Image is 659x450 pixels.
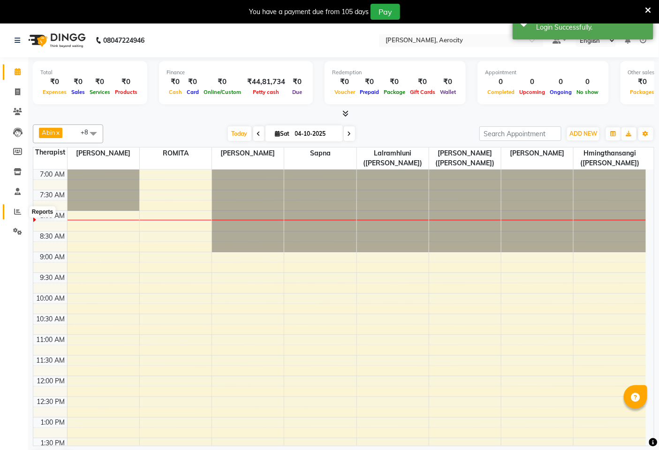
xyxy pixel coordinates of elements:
div: Login Successfully. [536,23,646,32]
span: Gift Cards [408,89,438,95]
span: [PERSON_NAME] [212,147,284,159]
span: Sapna [284,147,356,159]
span: Lalramhluni ([PERSON_NAME]) [357,147,429,169]
div: 7:00 AM [38,170,67,179]
span: Packages [628,89,657,95]
div: 12:00 PM [35,376,67,386]
div: You have a payment due from 105 days [249,7,369,17]
div: 9:30 AM [38,273,67,283]
span: Prepaid [357,89,381,95]
span: [PERSON_NAME] [501,147,573,159]
div: ₹0 [167,77,184,87]
div: 1:30 PM [39,438,67,448]
div: Appointment [485,69,601,77]
span: Online/Custom [201,89,243,95]
span: Upcoming [517,89,547,95]
span: Completed [485,89,517,95]
span: Today [228,126,251,141]
div: 11:00 AM [35,335,67,345]
span: Due [290,89,304,95]
div: 0 [517,77,547,87]
span: Sat [273,130,292,137]
span: Abin [42,129,55,136]
a: x [55,129,60,136]
div: ₹44,81,734 [243,77,289,87]
span: +8 [81,128,95,136]
b: 08047224946 [103,27,144,54]
div: ₹0 [289,77,305,87]
input: Search Appointment [479,126,561,141]
div: ₹0 [332,77,357,87]
div: Total [40,69,140,77]
div: 10:00 AM [35,294,67,303]
span: ROMITA [140,147,212,159]
span: [PERSON_NAME] [68,147,139,159]
div: 1:00 PM [39,418,67,427]
div: Reports [30,207,55,218]
span: Package [381,89,408,95]
input: 2025-10-04 [292,127,339,141]
div: 0 [547,77,574,87]
span: No show [574,89,601,95]
div: Redemption [332,69,458,77]
div: ₹0 [201,77,243,87]
button: Pay [371,4,400,20]
span: Cash [167,89,184,95]
div: 11:30 AM [35,356,67,365]
span: Services [87,89,113,95]
span: Ongoing [547,89,574,95]
span: Petty cash [251,89,282,95]
span: Sales [69,89,87,95]
div: ₹0 [381,77,408,87]
div: 0 [574,77,601,87]
img: logo [24,27,88,54]
div: ₹0 [357,77,381,87]
div: ₹0 [408,77,438,87]
span: Expenses [40,89,69,95]
div: Therapist [33,147,67,157]
span: Card [184,89,201,95]
div: ₹0 [113,77,140,87]
div: 10:30 AM [35,314,67,324]
div: ₹0 [40,77,69,87]
div: 0 [485,77,517,87]
div: ₹0 [184,77,201,87]
div: ₹0 [438,77,458,87]
button: ADD NEW [567,127,599,140]
div: 12:30 PM [35,397,67,407]
div: Finance [167,69,305,77]
div: 8:30 AM [38,232,67,241]
span: Voucher [332,89,357,95]
div: ₹0 [69,77,87,87]
span: [PERSON_NAME] ([PERSON_NAME]) [429,147,501,169]
span: Products [113,89,140,95]
span: Hmingthansangi ([PERSON_NAME]) [574,147,646,169]
div: 9:00 AM [38,252,67,262]
span: ADD NEW [569,130,597,137]
div: 7:30 AM [38,190,67,200]
span: Wallet [438,89,458,95]
div: ₹0 [87,77,113,87]
div: ₹0 [628,77,657,87]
